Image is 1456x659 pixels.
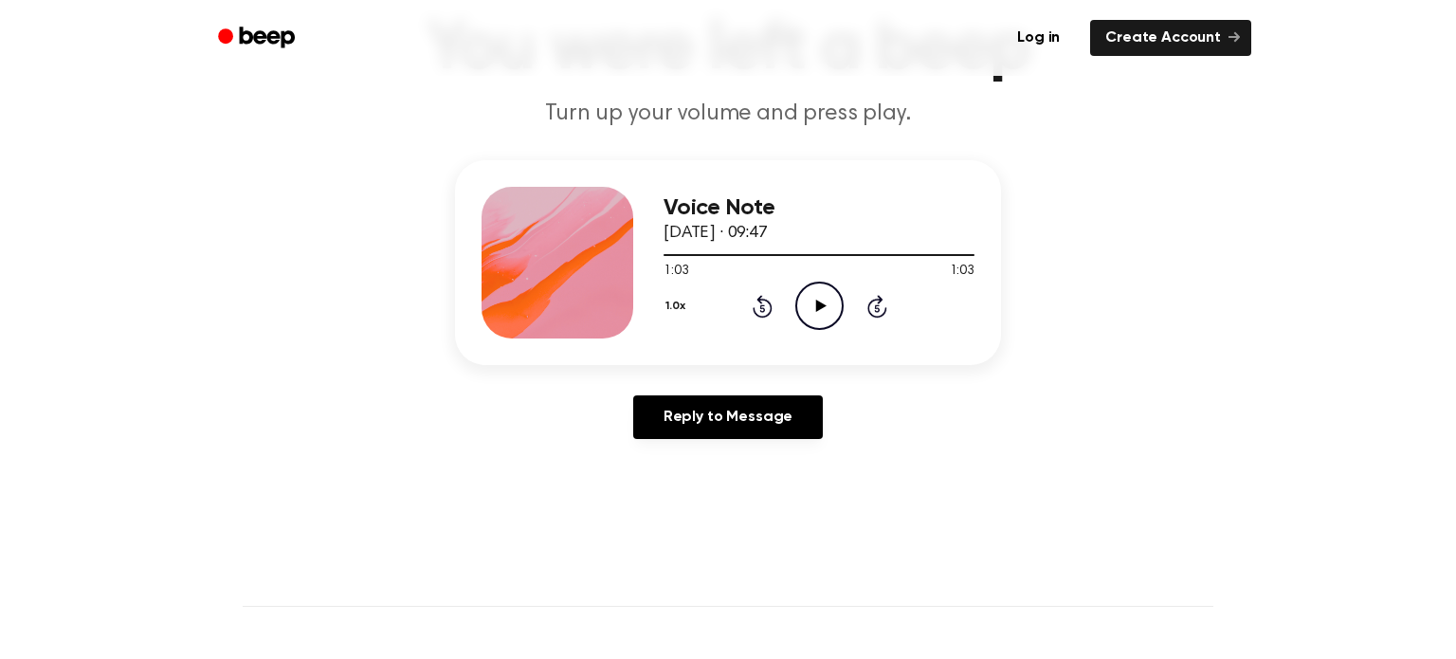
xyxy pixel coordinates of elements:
span: [DATE] · 09:47 [664,225,768,242]
span: 1:03 [664,262,688,282]
a: Beep [205,20,312,57]
a: Reply to Message [633,395,823,439]
a: Create Account [1090,20,1251,56]
h3: Voice Note [664,195,974,221]
p: Turn up your volume and press play. [364,99,1092,130]
span: 1:03 [950,262,974,282]
a: Log in [998,16,1079,60]
button: 1.0x [664,290,692,322]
